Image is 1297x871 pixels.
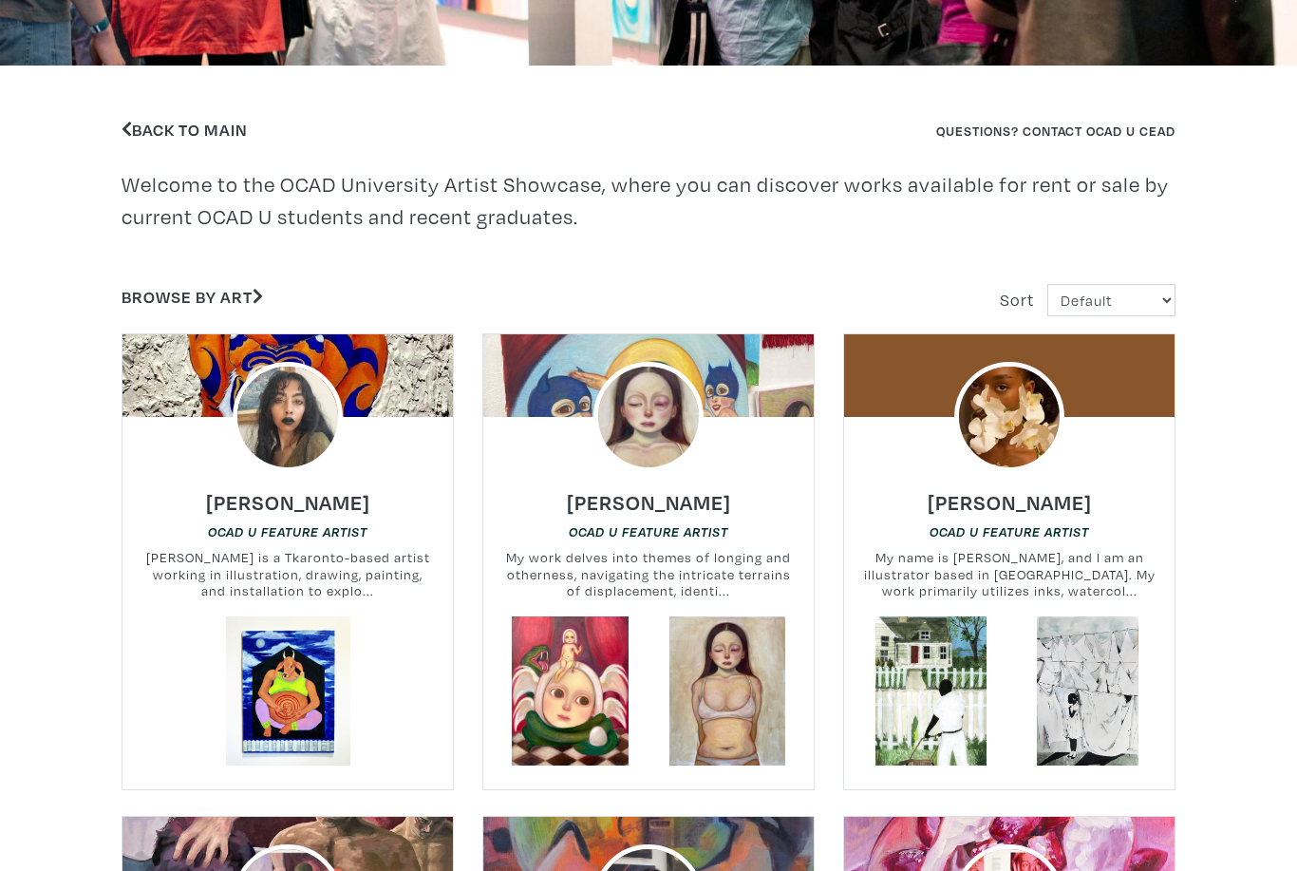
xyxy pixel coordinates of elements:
img: phpThumb.php [233,362,343,472]
a: Back to Main [122,119,248,141]
a: Questions? Contact OCAD U CEAD [936,122,1175,140]
a: OCAD U Feature Artist [930,522,1089,540]
em: OCAD U Feature Artist [208,524,367,540]
h6: [PERSON_NAME] [928,489,1092,515]
a: [PERSON_NAME] [928,484,1092,506]
p: Welcome to the OCAD University Artist Showcase, where you can discover works available for rent o... [122,168,1175,233]
small: My name is [PERSON_NAME], and I am an illustrator based in [GEOGRAPHIC_DATA]. My work primarily u... [844,549,1175,599]
a: OCAD U Feature Artist [569,522,728,540]
em: OCAD U Feature Artist [569,524,728,540]
span: Sort [1000,289,1034,311]
a: [PERSON_NAME] [206,484,370,506]
a: [PERSON_NAME] [567,484,731,506]
small: My work delves into themes of longing and otherness, navigating the intricate terrains of displac... [483,549,814,599]
em: OCAD U Feature Artist [930,524,1089,540]
img: phpThumb.php [954,362,1064,472]
img: phpThumb.php [593,362,704,472]
h6: [PERSON_NAME] [206,489,370,515]
a: Browse by Art [122,286,263,308]
small: [PERSON_NAME] is a Tkaronto-based artist working in illustration, drawing, painting, and installa... [122,549,453,599]
h6: [PERSON_NAME] [567,489,731,515]
a: OCAD U Feature Artist [208,522,367,540]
